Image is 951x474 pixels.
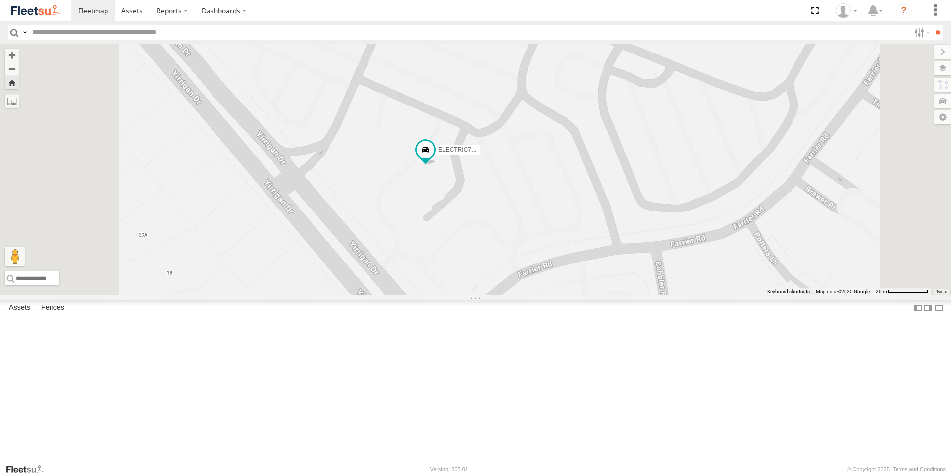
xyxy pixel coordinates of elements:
label: Search Query [21,25,29,40]
button: Zoom out [5,62,19,76]
label: Hide Summary Table [934,300,944,315]
div: © Copyright 2025 - [847,466,946,472]
button: Keyboard shortcuts [767,288,810,295]
a: Visit our Website [5,464,51,474]
span: Map data ©2025 Google [816,289,870,294]
label: Dock Summary Table to the Right [923,300,933,315]
label: Map Settings [934,110,951,124]
i: ? [896,3,912,19]
label: Fences [36,301,69,315]
button: Zoom in [5,49,19,62]
label: Dock Summary Table to the Left [913,300,923,315]
span: 20 m [876,289,887,294]
div: Wayne Betts [832,3,861,18]
label: Search Filter Options [910,25,932,40]
button: Map scale: 20 m per 79 pixels [873,288,931,295]
label: Measure [5,94,19,108]
a: Terms and Conditions [893,466,946,472]
div: Version: 305.01 [430,466,468,472]
img: fleetsu-logo-horizontal.svg [10,4,61,17]
button: Zoom Home [5,76,19,89]
button: Drag Pegman onto the map to open Street View [5,247,25,266]
a: Terms [936,290,947,294]
label: Assets [4,301,35,315]
span: ELECTRIC7 - [PERSON_NAME] [438,146,525,153]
